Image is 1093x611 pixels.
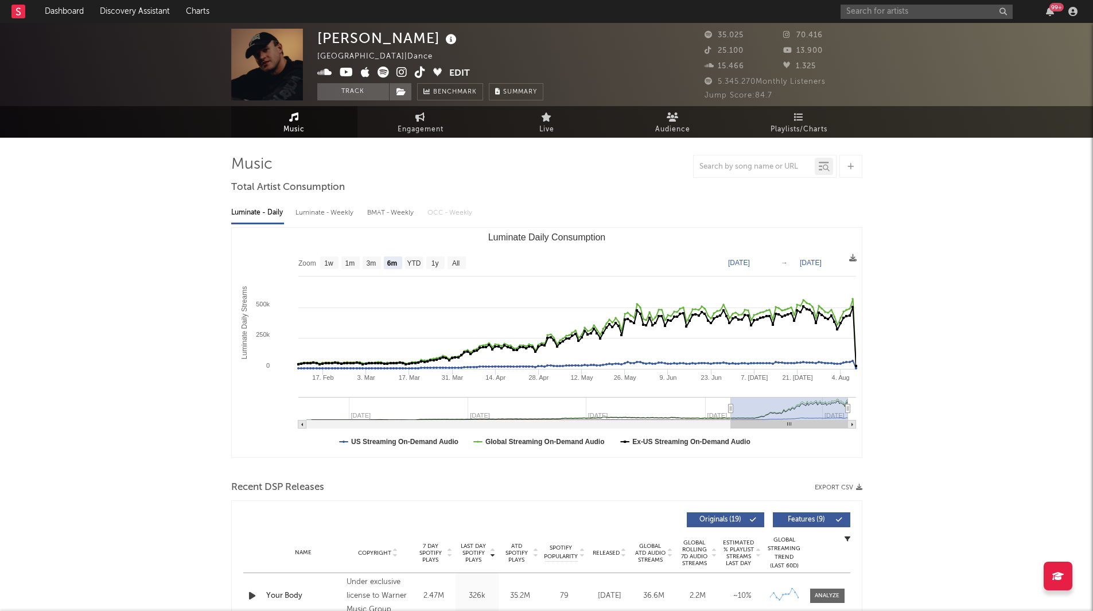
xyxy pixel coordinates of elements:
a: Music [231,106,357,138]
span: Estimated % Playlist Streams Last Day [723,539,754,567]
span: ATD Spotify Plays [501,543,532,563]
a: Engagement [357,106,484,138]
text: 28. Apr [528,374,549,381]
span: Global Rolling 7D Audio Streams [679,539,710,567]
text: 1w [324,259,333,267]
div: ~ 10 % [723,590,761,602]
div: 2.2M [679,590,717,602]
text: 0 [266,362,269,369]
button: Track [317,83,389,100]
span: Recent DSP Releases [231,481,324,495]
button: Export CSV [815,484,862,491]
text: 31. Mar [441,374,463,381]
text: 1y [431,259,438,267]
text: 6m [387,259,396,267]
text: [DATE] [728,259,750,267]
span: Music [283,123,305,137]
a: Your Body [266,590,341,602]
span: Live [539,123,554,137]
span: 15.466 [705,63,744,70]
span: Originals ( 19 ) [694,516,747,523]
a: Live [484,106,610,138]
div: Luminate - Weekly [295,203,356,223]
span: Total Artist Consumption [231,181,345,194]
button: Originals(19) [687,512,764,527]
text: 7. [DATE] [741,374,768,381]
text: 23. Jun [701,374,721,381]
span: 13.900 [783,47,823,55]
a: Playlists/Charts [736,106,862,138]
div: 35.2M [501,590,539,602]
div: BMAT - Weekly [367,203,416,223]
text: 26. May [613,374,636,381]
text: 3m [366,259,376,267]
button: Summary [489,83,543,100]
text: Global Streaming On-Demand Audio [485,438,604,446]
text: US Streaming On-Demand Audio [351,438,458,446]
input: Search by song name or URL [694,162,815,172]
span: Global ATD Audio Streams [635,543,666,563]
text: Luminate Daily Streams [240,286,248,359]
input: Search for artists [841,5,1013,19]
text: Zoom [298,259,316,267]
div: Luminate - Daily [231,203,284,223]
a: Benchmark [417,83,483,100]
span: Benchmark [433,85,477,99]
span: Released [593,550,620,556]
span: Jump Score: 84.7 [705,92,772,99]
div: Name [266,548,341,557]
span: 7 Day Spotify Plays [415,543,446,563]
span: Summary [503,89,537,95]
span: 70.416 [783,32,823,39]
span: Spotify Popularity [544,544,578,561]
span: 1.325 [783,63,816,70]
span: 35.025 [705,32,744,39]
text: All [452,259,459,267]
span: 25.100 [705,47,744,55]
div: [GEOGRAPHIC_DATA] | Dance [317,50,446,64]
span: Features ( 9 ) [780,516,833,523]
div: [PERSON_NAME] [317,29,460,48]
text: YTD [407,259,421,267]
a: Audience [610,106,736,138]
text: [DATE] [800,259,822,267]
text: 17. Feb [312,374,333,381]
span: Engagement [398,123,444,137]
div: 2.47M [415,590,453,602]
text: 9. Jun [659,374,676,381]
div: 36.6M [635,590,673,602]
div: 326k [458,590,496,602]
text: Ex-US Streaming On-Demand Audio [632,438,750,446]
button: Features(9) [773,512,850,527]
text: 17. Mar [398,374,420,381]
text: 3. Mar [357,374,375,381]
div: [DATE] [590,590,629,602]
svg: Luminate Daily Consumption [232,228,862,457]
span: Audience [655,123,690,137]
text: 21. [DATE] [782,374,812,381]
span: Playlists/Charts [771,123,827,137]
button: 99+ [1046,7,1054,16]
text: → [781,259,788,267]
div: 79 [544,590,585,602]
text: 4. Aug [831,374,849,381]
button: Edit [449,67,470,81]
text: 500k [256,301,270,308]
text: Luminate Daily Consumption [488,232,605,242]
span: Copyright [358,550,391,556]
div: 99 + [1049,3,1064,11]
span: 5.345.270 Monthly Listeners [705,78,826,85]
span: Last Day Spotify Plays [458,543,489,563]
text: 250k [256,331,270,338]
text: 12. May [570,374,593,381]
text: 1m [345,259,355,267]
div: Global Streaming Trend (Last 60D) [767,536,802,570]
text: 14. Apr [485,374,505,381]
